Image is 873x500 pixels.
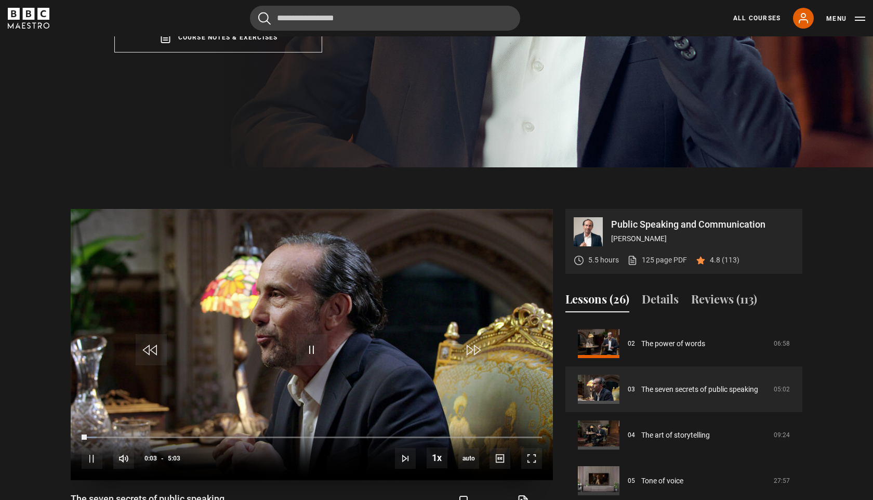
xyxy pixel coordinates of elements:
a: The seven secrets of public speaking [641,384,758,395]
a: All Courses [733,14,781,23]
span: auto [458,448,479,469]
a: 125 page PDF [627,255,687,266]
div: Current quality: 1080p [458,448,479,469]
svg: BBC Maestro [8,8,49,29]
video-js: Video Player [71,209,553,480]
button: Toggle navigation [826,14,865,24]
button: Playback Rate [427,448,447,468]
div: Progress Bar [82,437,542,439]
button: Submit the search query [258,12,271,25]
p: [PERSON_NAME] [611,233,794,244]
p: Public Speaking and Communication [611,220,794,229]
span: - [161,455,164,462]
button: Fullscreen [521,448,542,469]
p: 4.8 (113) [710,255,739,266]
span: 0:03 [144,449,157,468]
button: Mute [113,448,134,469]
a: Tone of voice [641,476,683,486]
button: Captions [490,448,510,469]
button: Details [642,291,679,312]
a: The art of storytelling [641,430,710,441]
a: The power of words [641,338,705,349]
a: Course notes & exercises [114,22,322,52]
button: Reviews (113) [691,291,757,312]
button: Next Lesson [395,448,416,469]
button: Lessons (26) [565,291,629,312]
input: Search [250,6,520,31]
span: 5:03 [168,449,180,468]
p: 5.5 hours [588,255,619,266]
button: Pause [82,448,102,469]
